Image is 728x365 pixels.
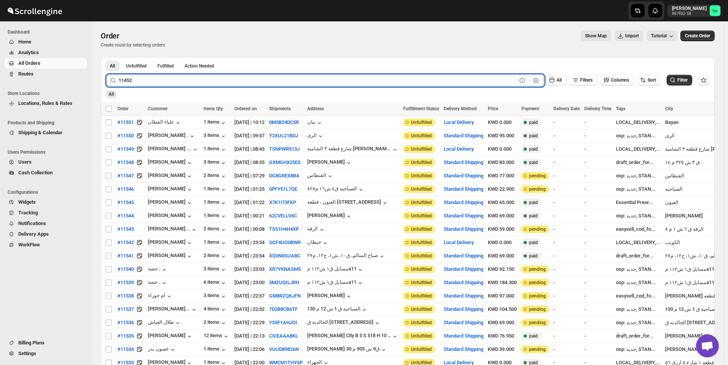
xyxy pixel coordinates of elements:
[307,212,353,220] button: [PERSON_NAME]
[234,132,265,140] div: [DATE] | 09:57
[117,306,134,313] span: #11537
[5,240,87,250] button: WorkFlow
[148,333,193,340] button: [PERSON_NAME]
[234,145,265,153] div: [DATE] | 08:43
[269,119,299,125] button: 0M3B24DC5R
[532,77,540,84] button: Clear
[148,306,190,312] div: [PERSON_NAME]...
[117,346,134,353] span: #11534
[307,106,324,111] span: Address
[672,5,707,11] p: [PERSON_NAME]
[8,120,88,126] span: Products and Shipping
[204,212,227,220] div: 1 items
[8,90,88,96] span: Store Locations
[204,279,227,287] button: 6 items
[148,199,193,207] div: [PERSON_NAME]
[204,199,227,207] div: 1 items
[269,173,300,178] button: DG8GREX8BA
[148,212,193,220] button: [PERSON_NAME]
[117,332,134,340] span: #11535
[307,186,357,191] div: الصباحيه ق٤ ش١٦ م٨٢٨
[444,213,483,219] button: Standard Shipping
[148,252,193,260] button: [PERSON_NAME]
[18,220,46,226] span: Notifications
[234,106,257,111] span: Ordered on
[148,346,176,354] button: غصون بدر
[269,240,301,245] button: SGF4UO0BWR
[616,145,661,153] div: LOCAL_DELIVERY,...
[307,252,386,260] button: صباح السالم، ق١٠، ش١، ج١٢، م٢٧
[18,39,31,45] span: Home
[616,132,661,140] div: osp: جديد, STAN...
[18,100,72,106] span: Locations, Rules & Rates
[444,320,483,325] button: Standard Shipping
[584,119,611,126] div: -
[648,77,656,83] span: Sort
[184,63,214,69] span: Action Needed
[204,239,227,247] button: 1 items
[148,172,193,180] div: [PERSON_NAME]
[113,143,138,155] button: #11549
[307,319,374,325] div: الخالديه ق [STREET_ADDRESS]
[113,290,138,302] button: #11538
[488,132,517,140] div: KWD 95.000
[611,77,629,83] span: Columns
[307,333,399,340] button: [PERSON_NAME] City B 5 S 518 H 10 floor 2 Apartment
[307,252,378,258] div: صباح السالم، ق١٠، ش١، ج١٢، م٢٧
[616,106,625,111] span: Tags
[307,132,317,138] div: الرى
[444,280,483,285] button: Standard Shipping
[117,252,134,260] span: #11541
[667,5,721,17] button: User menu
[307,333,391,338] div: [PERSON_NAME] City B 5 S 518 H 10 floor 2 Apartment
[546,75,566,85] button: All
[18,199,36,205] span: Widgets
[204,346,227,354] button: 1 items
[5,69,87,79] button: Routes
[444,173,483,178] button: Standard Shipping
[307,132,324,140] button: الرى
[18,159,32,165] span: Users
[148,239,193,247] button: [PERSON_NAME]
[148,186,193,193] div: [PERSON_NAME]
[204,306,227,314] button: 4 items
[148,159,193,167] div: [PERSON_NAME]
[584,145,611,153] div: -
[580,77,593,83] span: Filters
[204,333,230,340] div: 12 items
[148,146,191,151] div: [PERSON_NAME] ...
[672,11,707,16] p: 867f02-58
[444,119,474,125] button: Local Delivery
[126,63,147,69] span: Unfulfilled
[117,185,134,193] span: #11546
[117,279,134,286] span: #11539
[307,199,389,207] button: العيون ، قطعة [STREET_ADDRESS]
[269,253,300,259] button: XQ0N0SUABC
[307,266,364,273] button: مسايل ق١ ش١١٢ مa11
[585,33,607,39] span: Show Map
[488,106,498,111] span: Price
[444,253,483,259] button: Standard Shipping
[117,212,134,220] span: #11544
[204,146,227,153] button: 1 items
[411,133,432,139] span: Unfulfilled
[307,319,381,327] button: الخالديه ق [STREET_ADDRESS]
[117,292,134,300] span: #11538
[148,279,168,287] button: حصه .
[667,75,692,85] button: Filter
[18,231,49,237] span: Delivery Apps
[444,266,483,272] button: Standard Shipping
[444,186,483,192] button: Standard Shipping
[204,186,227,193] button: 1 items
[148,106,168,111] span: Customer
[307,346,387,354] button: [PERSON_NAME] ق9 ش 905 م 30
[113,210,138,222] button: #11544
[204,159,227,167] div: 3 items
[616,119,661,126] div: LOCAL_DELIVERY,...
[269,306,298,312] button: 7D2B8CB6TF
[113,277,138,289] button: #11539
[651,33,667,39] span: Tutorial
